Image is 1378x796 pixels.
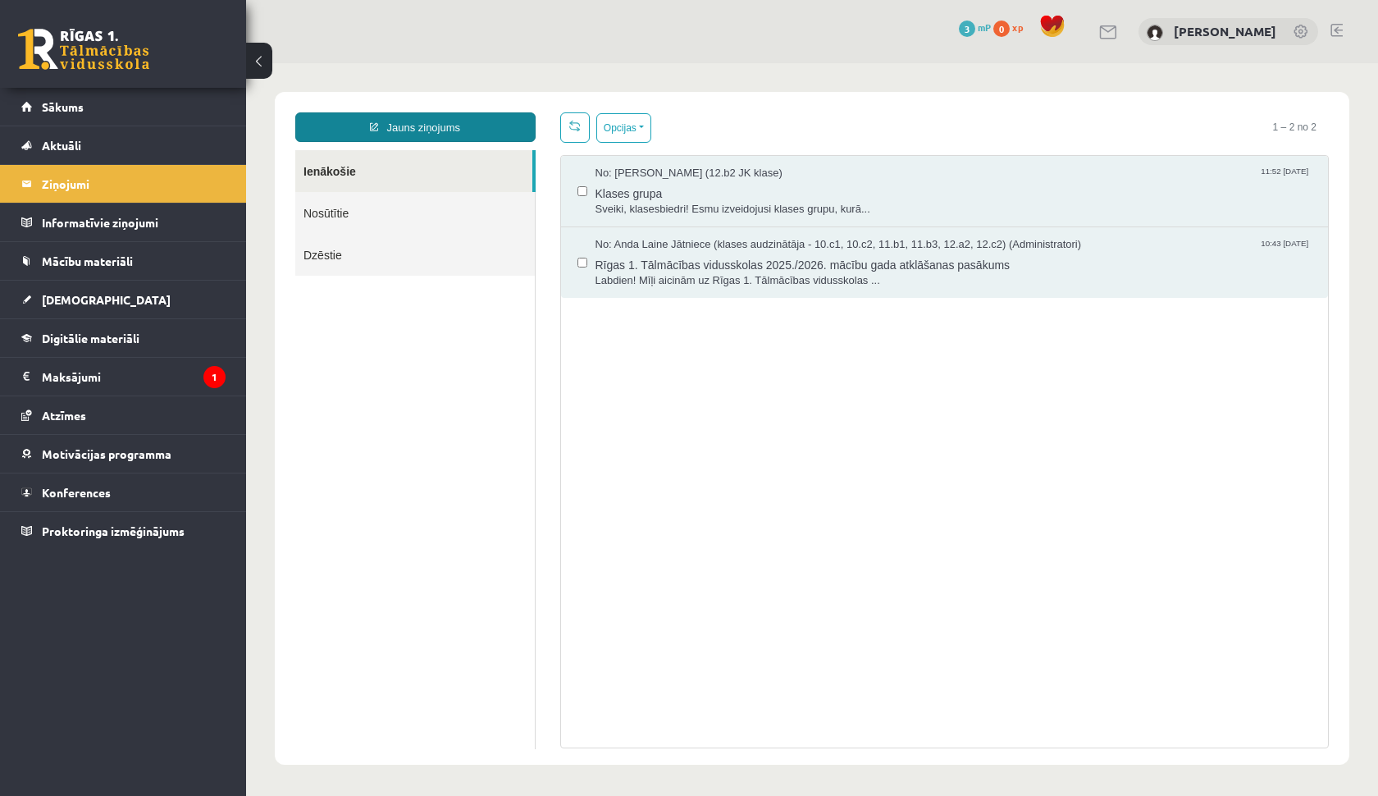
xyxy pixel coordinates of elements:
a: 0 xp [993,21,1031,34]
span: Rīgas 1. Tālmācības vidusskolas 2025./2026. mācību gada atklāšanas pasākums [349,190,1066,210]
a: Konferences [21,473,226,511]
span: mP [978,21,991,34]
span: 0 [993,21,1010,37]
span: 10:43 [DATE] [1011,174,1065,186]
span: [DEMOGRAPHIC_DATA] [42,292,171,307]
span: 11:52 [DATE] [1011,103,1065,115]
a: Sākums [21,88,226,126]
a: Digitālie materiāli [21,319,226,357]
span: Sākums [42,99,84,114]
legend: Informatīvie ziņojumi [42,204,226,241]
span: 3 [959,21,975,37]
span: Sveiki, klasesbiedri! Esmu izveidojusi klases grupu, kurā... [349,139,1066,154]
span: Konferences [42,485,111,500]
a: Ienākošie [49,87,286,129]
img: Elizabete Lonija Linde [1147,25,1163,41]
a: Motivācijas programma [21,435,226,473]
a: Ziņojumi [21,165,226,203]
span: xp [1012,21,1023,34]
button: Opcijas [350,50,405,80]
i: 1 [203,366,226,388]
span: Klases grupa [349,118,1066,139]
a: Proktoringa izmēģinājums [21,512,226,550]
a: 3 mP [959,21,991,34]
a: No: [PERSON_NAME] (12.b2 JK klase) 11:52 [DATE] Klases grupa Sveiki, klasesbiedri! Esmu izveidoju... [349,103,1066,153]
span: Atzīmes [42,408,86,423]
span: 1 – 2 no 2 [1015,49,1083,79]
a: Jauns ziņojums [49,49,290,79]
legend: Maksājumi [42,358,226,396]
span: Digitālie materiāli [42,331,139,345]
a: Dzēstie [49,171,289,213]
span: No: [PERSON_NAME] (12.b2 JK klase) [349,103,536,118]
a: No: Anda Laine Jātniece (klases audzinātāja - 10.c1, 10.c2, 11.b1, 11.b3, 12.a2, 12.c2) (Administ... [349,174,1066,225]
span: Motivācijas programma [42,446,171,461]
a: Informatīvie ziņojumi [21,204,226,241]
a: Aktuāli [21,126,226,164]
a: [PERSON_NAME] [1174,23,1276,39]
span: Mācību materiāli [42,254,133,268]
a: [DEMOGRAPHIC_DATA] [21,281,226,318]
a: Maksājumi1 [21,358,226,396]
span: Proktoringa izmēģinājums [42,524,185,538]
a: Mācību materiāli [21,242,226,280]
legend: Ziņojumi [42,165,226,203]
span: No: Anda Laine Jātniece (klases audzinātāja - 10.c1, 10.c2, 11.b1, 11.b3, 12.a2, 12.c2) (Administ... [349,174,836,190]
a: Nosūtītie [49,129,289,171]
a: Rīgas 1. Tālmācības vidusskola [18,29,149,70]
span: Aktuāli [42,138,81,153]
span: Labdien! Mīļi aicinām uz Rīgas 1. Tālmācības vidusskolas ... [349,210,1066,226]
a: Atzīmes [21,396,226,434]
